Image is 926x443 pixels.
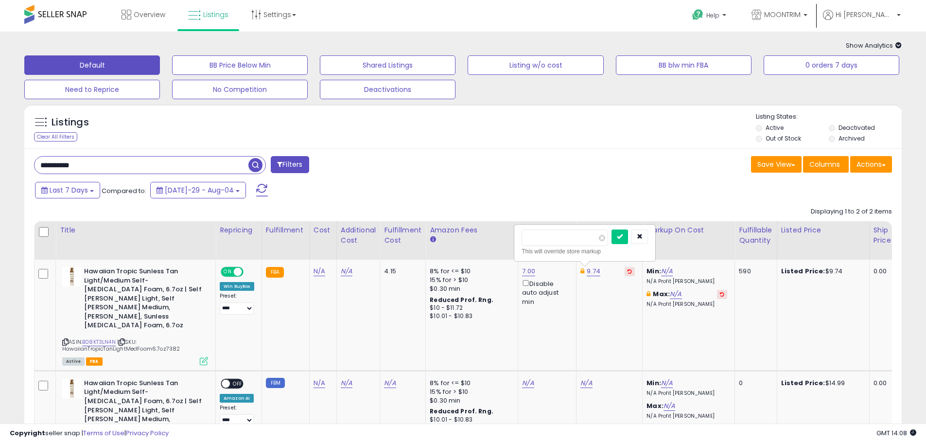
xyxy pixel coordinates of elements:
[220,405,254,426] div: Preset:
[836,10,894,19] span: Hi [PERSON_NAME]
[230,380,245,388] span: OFF
[341,266,352,276] a: N/A
[739,267,769,276] div: 590
[430,396,510,405] div: $0.30 min
[50,185,88,195] span: Last 7 Days
[266,225,305,235] div: Fulfillment
[646,225,731,235] div: Markup on Cost
[616,55,751,75] button: BB blw min FBA
[781,225,865,235] div: Listed Price
[646,278,727,285] p: N/A Profit [PERSON_NAME]
[271,156,309,173] button: Filters
[766,124,784,132] label: Active
[165,185,234,195] span: [DATE]-29 - Aug-04
[384,378,396,388] a: N/A
[739,225,772,246] div: Fulfillable Quantity
[62,338,180,353] span: | SKU: HawaiianTropicTanLightMedFoam6.7oz7382
[522,247,648,256] div: This will override store markup
[35,182,100,198] button: Last 7 Days
[430,267,510,276] div: 8% for <= $10
[850,156,892,173] button: Actions
[580,378,592,388] a: N/A
[266,267,284,278] small: FBA
[62,357,85,366] span: All listings currently available for purchase on Amazon
[766,134,801,142] label: Out of Stock
[664,401,675,411] a: N/A
[341,225,376,246] div: Additional Cost
[384,267,418,276] div: 4.15
[739,379,769,388] div: 0
[62,267,208,364] div: ASIN:
[803,156,849,173] button: Columns
[670,289,681,299] a: N/A
[643,221,735,260] th: The percentage added to the cost of goods (COGS) that forms the calculator for Min & Max prices.
[86,357,103,366] span: FBA
[134,10,165,19] span: Overview
[62,267,82,286] img: 31-7mjfablL._SL40_.jpg
[839,124,875,132] label: Deactivated
[874,379,890,388] div: 0.00
[60,225,211,235] div: Title
[341,378,352,388] a: N/A
[10,428,45,438] strong: Copyright
[684,1,736,32] a: Help
[10,429,169,438] div: seller snap | |
[314,378,325,388] a: N/A
[172,55,308,75] button: BB Price Below Min
[646,390,727,397] p: N/A Profit [PERSON_NAME]
[661,378,673,388] a: N/A
[646,301,727,308] p: N/A Profit [PERSON_NAME]
[874,225,893,246] div: Ship Price
[220,293,254,315] div: Preset:
[62,379,82,398] img: 31-7mjfablL._SL40_.jpg
[781,379,862,388] div: $14.99
[756,112,902,122] p: Listing States:
[430,407,493,415] b: Reduced Prof. Rng.
[522,266,535,276] a: 7.00
[430,235,436,244] small: Amazon Fees.
[846,41,902,50] span: Show Analytics
[823,10,901,32] a: Hi [PERSON_NAME]
[320,55,455,75] button: Shared Listings
[320,80,455,99] button: Deactivations
[874,267,890,276] div: 0.00
[430,379,510,388] div: 8% for <= $10
[706,11,719,19] span: Help
[84,267,202,333] b: Hawaiian Tropic Sunless Tan Light/Medium Self-[MEDICAL_DATA] Foam, 6.7oz | Self [PERSON_NAME] Lig...
[653,289,670,299] b: Max:
[751,156,802,173] button: Save View
[222,268,234,276] span: ON
[781,267,862,276] div: $9.74
[781,266,825,276] b: Listed Price:
[314,225,332,235] div: Cost
[811,207,892,216] div: Displaying 1 to 2 of 2 items
[764,10,801,19] span: MOONTRIM
[646,378,661,388] b: Min:
[384,225,421,246] div: Fulfillment Cost
[314,266,325,276] a: N/A
[24,80,160,99] button: Need to Reprice
[266,378,285,388] small: FBM
[430,296,493,304] b: Reduced Prof. Rng.
[430,416,510,424] div: $10.01 - $10.83
[646,413,727,420] p: N/A Profit [PERSON_NAME]
[220,282,254,291] div: Win BuyBox
[692,9,704,21] i: Get Help
[430,225,514,235] div: Amazon Fees
[646,401,664,410] b: Max:
[24,55,160,75] button: Default
[430,304,510,312] div: $10 - $11.72
[764,55,899,75] button: 0 orders 7 days
[522,278,569,306] div: Disable auto adjust min
[430,284,510,293] div: $0.30 min
[661,266,673,276] a: N/A
[102,186,146,195] span: Compared to:
[52,116,89,129] h5: Listings
[522,378,534,388] a: N/A
[876,428,916,438] span: 2025-08-12 14:08 GMT
[242,268,258,276] span: OFF
[839,134,865,142] label: Archived
[126,428,169,438] a: Privacy Policy
[220,225,258,235] div: Repricing
[430,388,510,396] div: 15% for > $10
